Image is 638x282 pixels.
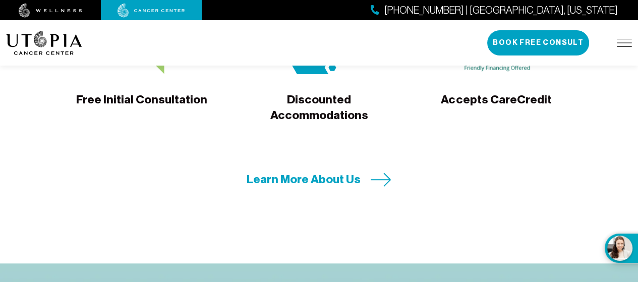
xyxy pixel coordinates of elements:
[384,3,618,18] span: [PHONE_NUMBER] | [GEOGRAPHIC_DATA], [US_STATE]
[247,172,361,187] span: Learn More About Us
[251,92,387,124] span: Discounted Accommodations
[487,30,589,55] button: Book Free Consult
[118,4,185,18] img: cancer center
[441,92,551,122] span: Accepts CareCredit
[371,3,618,18] a: [PHONE_NUMBER] | [GEOGRAPHIC_DATA], [US_STATE]
[6,31,82,55] img: logo
[247,172,391,187] a: Learn More About Us
[19,4,82,18] img: wellness
[76,92,207,122] span: Free Initial Consultation
[617,39,632,47] img: icon-hamburger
